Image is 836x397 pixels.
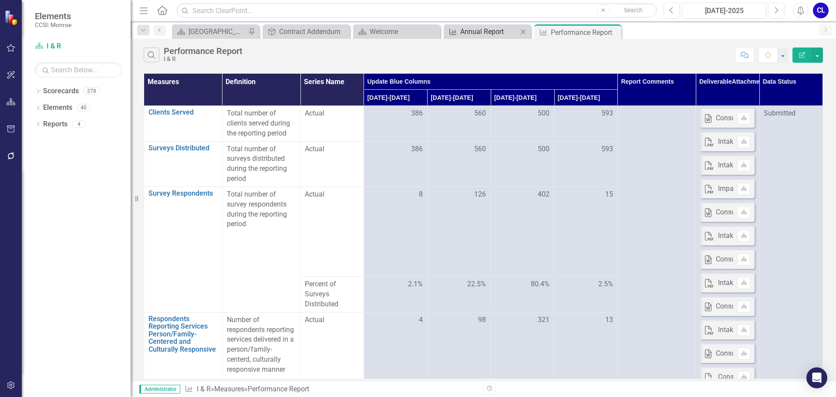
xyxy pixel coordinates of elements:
[491,141,554,187] td: Double-Click to Edit
[35,11,71,21] span: Elements
[227,315,296,375] p: Number of respondents reporting services delivered in a person/family-centerd, culturally respons...
[364,106,427,142] td: Double-Click to Edit
[305,144,359,154] span: Actual
[77,104,91,112] div: 40
[144,187,222,312] td: Double-Click to Edit Right Click for Context Menu
[478,315,486,325] span: 98
[300,141,364,187] td: Double-Click to Edit
[265,26,347,37] a: Contract Addendum
[408,279,423,289] span: 2.1%
[227,109,296,139] p: Total number of clients served during the reporting period
[467,279,486,289] span: 22.5%
[554,187,618,276] td: Double-Click to Edit
[176,3,657,18] input: Search ClearPoint...
[718,325,828,335] div: Intake Feedback [DATE] - [DATE].pdf
[35,62,122,78] input: Search Below...
[305,279,359,309] span: Percent of Surveys Distributed
[551,27,619,38] div: Performance Report
[624,7,643,14] span: Search
[427,106,491,142] td: Double-Click to Edit
[72,120,86,128] div: 4
[806,367,827,388] div: Open Intercom Messenger
[279,26,347,37] div: Contract Addendum
[764,109,796,117] span: Submitted
[538,109,549,119] span: 500
[446,26,518,37] a: Annual Report
[813,3,829,18] button: CL
[531,279,549,289] span: 80.4%
[83,88,100,95] div: 278
[185,384,477,394] div: » »
[144,106,222,142] td: Double-Click to Edit Right Click for Context Menu
[474,109,486,119] span: 560
[605,315,613,325] span: 13
[305,190,359,200] span: Actual
[35,41,122,51] a: I & R
[554,141,618,187] td: Double-Click to Edit
[222,106,300,142] td: Double-Click to Edit
[174,26,246,37] a: [GEOGRAPHIC_DATA]
[491,106,554,142] td: Double-Click to Edit
[148,109,218,116] a: Clients Served
[538,315,549,325] span: 321
[685,6,763,16] div: [DATE]-2025
[460,26,518,37] div: Annual Report
[355,26,438,37] a: Welcome
[538,190,549,200] span: 402
[248,385,309,393] div: Performance Report
[144,141,222,187] td: Double-Click to Edit Right Click for Context Menu
[197,385,211,393] a: I & R
[601,144,613,154] span: 593
[474,144,486,154] span: 560
[682,3,766,18] button: [DATE]-2025
[222,187,300,312] td: Double-Click to Edit
[427,141,491,187] td: Double-Click to Edit
[411,144,423,154] span: 386
[227,144,296,184] p: Total number of surveys distributed during the reporting period
[411,109,423,119] span: 386
[139,385,180,394] span: Administrator
[474,190,486,200] span: 126
[554,106,618,142] td: Double-Click to Edit
[4,10,20,25] img: ClearPoint Strategy
[419,315,423,325] span: 4
[305,315,359,325] span: Actual
[364,141,427,187] td: Double-Click to Edit
[35,21,71,28] small: CCSI: Monroe
[601,109,613,119] span: 593
[164,46,243,56] div: Performance Report
[148,190,218,197] a: Survey Respondents
[214,385,244,393] a: Measures
[43,119,67,129] a: Reports
[718,278,823,288] div: Intake feedback [DATE]-[DATE].pdf
[538,144,549,154] span: 500
[611,4,655,17] button: Search
[148,144,218,152] a: Surveys Distributed
[300,106,364,142] td: Double-Click to Edit
[427,187,491,276] td: Double-Click to Edit
[222,141,300,187] td: Double-Click to Edit
[164,56,243,62] div: I & R
[419,190,423,200] span: 8
[300,187,364,276] td: Double-Click to Edit
[605,190,613,200] span: 15
[43,103,72,113] a: Elements
[491,187,554,276] td: Double-Click to Edit
[598,279,613,289] span: 2.5%
[189,26,246,37] div: [GEOGRAPHIC_DATA]
[305,109,359,119] span: Actual
[227,190,296,229] p: Total number of survey respondents during the reporting period
[370,26,438,37] div: Welcome
[148,315,218,353] a: Respondents Reporting Services Person/Family-Centered and Culturally Responsive
[43,86,79,96] a: Scorecards
[364,187,427,276] td: Double-Click to Edit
